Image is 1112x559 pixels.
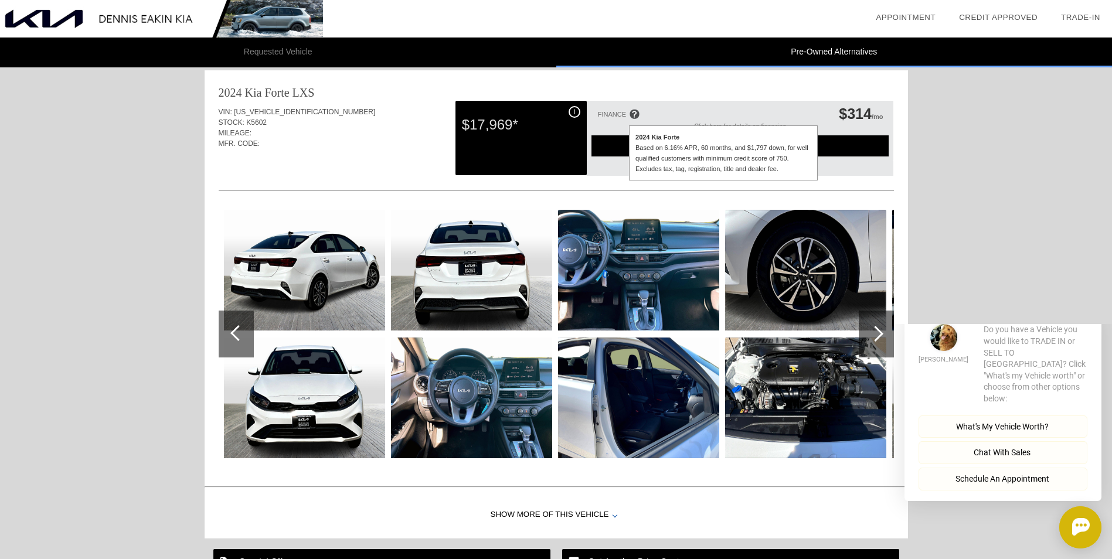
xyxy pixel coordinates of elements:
[219,108,232,116] span: VIN:
[598,111,626,118] div: FINANCE
[462,110,580,140] div: $17,969*
[606,141,874,151] span: Start Your Deal Now
[205,492,908,538] div: Show More of this Vehicle
[558,210,719,330] img: 9152f61e6f234e6eaa1db80312273710.jpg
[219,118,244,127] span: STOCK:
[591,122,889,135] div: Click here for details on financing
[558,338,719,458] img: 8f459decec964ab9b875a408e7598de2.jpg
[224,210,385,330] img: 968d121e501f4ce9b4f6e44dd56535ff.jpg
[959,13,1038,22] a: Credit Approved
[293,84,315,101] div: LXS
[1061,13,1100,22] a: Trade-In
[880,324,1112,559] iframe: Chat Assistance
[224,338,385,458] img: 38de649c5c2b48399b41501e6f89e5ca.jpg
[219,156,894,175] div: Quoted on [DATE] 2:34:31 PM
[892,210,1053,330] img: e6b72d4ba9164713a741451f3d8186dd.jpg
[219,129,252,137] span: MILEAGE:
[725,210,886,330] img: 364f757931f846cf933f32623a2faa11.jpg
[725,338,886,458] img: 7954f06b97714f5f98e7f383953f1ece.jpg
[219,139,260,148] span: MFR. CODE:
[391,338,552,458] img: 0b3f2f3dc3f8476d9dd31fe0c897b0f9.jpg
[234,108,375,116] span: [US_VEHICLE_IDENTIFICATION_NUMBER]
[391,210,552,330] img: ddb58a03ecf74bf78810fd8cfd17616e.jpg
[839,105,872,122] span: $314
[876,13,936,22] a: Appointment
[246,118,267,127] span: K5602
[219,84,290,101] div: 2024 Kia Forte
[839,105,883,122] div: /mo
[569,106,580,118] div: i
[635,132,811,142] div: 2024 Kia Forte
[635,142,811,174] div: Based on 6.16% APR, 60 months, and $1,797 down, for well qualified customers with minimum credit ...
